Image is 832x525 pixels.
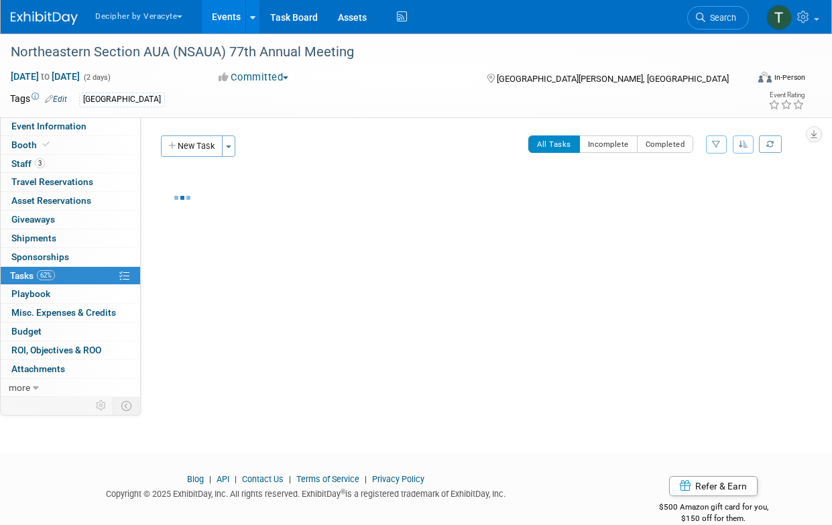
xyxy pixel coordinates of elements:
[579,135,638,153] button: Incomplete
[214,70,294,84] button: Committed
[43,141,50,148] i: Booth reservation complete
[231,474,240,484] span: |
[90,397,113,414] td: Personalize Event Tab Strip
[1,323,140,341] a: Budget
[11,11,78,25] img: ExhibitDay
[1,267,140,285] a: Tasks62%
[113,397,141,414] td: Toggle Event Tabs
[11,345,101,355] span: ROI, Objectives & ROO
[37,270,55,280] span: 62%
[528,135,580,153] button: All Tasks
[11,121,86,131] span: Event Information
[689,70,805,90] div: Event Format
[774,72,805,82] div: In-Person
[1,285,140,303] a: Playbook
[1,360,140,378] a: Attachments
[1,117,140,135] a: Event Information
[1,192,140,210] a: Asset Reservations
[11,195,91,206] span: Asset Reservations
[82,73,111,82] span: (2 days)
[11,176,93,187] span: Travel Reservations
[669,476,758,496] a: Refer & Earn
[687,6,749,30] a: Search
[35,158,45,168] span: 3
[206,474,215,484] span: |
[372,474,424,484] a: Privacy Policy
[187,474,204,484] a: Blog
[6,40,737,64] div: Northeastern Section AUA (NSAUA) 77th Annual Meeting
[10,485,601,500] div: Copyright © 2025 ExhibitDay, Inc. All rights reserved. ExhibitDay is a registered trademark of Ex...
[242,474,284,484] a: Contact Us
[759,135,782,153] a: Refresh
[1,211,140,229] a: Giveaways
[11,139,52,150] span: Booth
[174,196,190,200] img: loading...
[161,135,223,157] button: New Task
[11,288,50,299] span: Playbook
[621,493,805,524] div: $500 Amazon gift card for you,
[11,214,55,225] span: Giveaways
[79,93,165,107] div: [GEOGRAPHIC_DATA]
[1,248,140,266] a: Sponsorships
[1,173,140,191] a: Travel Reservations
[361,474,370,484] span: |
[1,229,140,247] a: Shipments
[341,488,345,495] sup: ®
[1,136,140,154] a: Booth
[768,92,805,99] div: Event Rating
[45,95,67,104] a: Edit
[11,251,69,262] span: Sponsorships
[621,513,805,524] div: $150 off for them.
[758,72,772,82] img: Format-Inperson.png
[637,135,694,153] button: Completed
[286,474,294,484] span: |
[1,155,140,173] a: Staff3
[9,382,30,393] span: more
[10,270,55,281] span: Tasks
[11,326,42,337] span: Budget
[39,71,52,82] span: to
[1,341,140,359] a: ROI, Objectives & ROO
[296,474,359,484] a: Terms of Service
[10,92,67,107] td: Tags
[10,70,80,82] span: [DATE] [DATE]
[11,233,56,243] span: Shipments
[1,379,140,397] a: more
[497,74,729,84] span: [GEOGRAPHIC_DATA][PERSON_NAME], [GEOGRAPHIC_DATA]
[705,13,736,23] span: Search
[217,474,229,484] a: API
[1,304,140,322] a: Misc. Expenses & Credits
[11,158,45,169] span: Staff
[11,307,116,318] span: Misc. Expenses & Credits
[11,363,65,374] span: Attachments
[766,5,792,30] img: Tony Alvarado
